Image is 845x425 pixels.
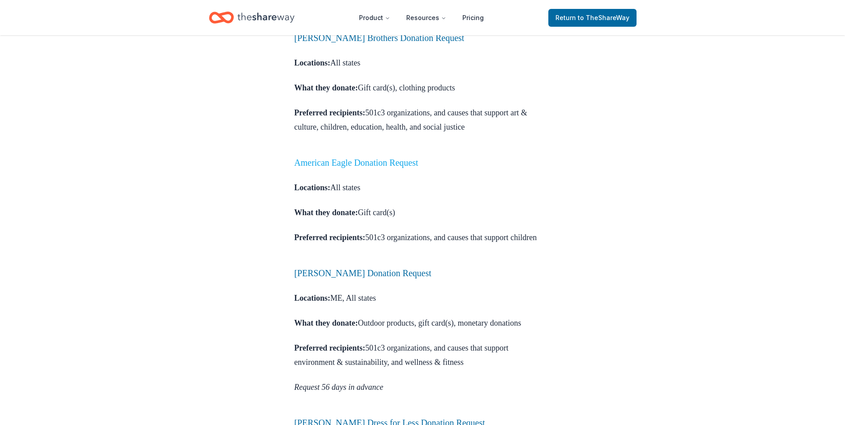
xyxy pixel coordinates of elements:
button: Resources [399,9,453,27]
p: 501c3 organizations, and causes that support children [294,230,551,245]
strong: Preferred recipients: [294,233,365,242]
strong: Locations: [294,58,331,67]
strong: What they donate: [294,83,358,92]
a: Pricing [455,9,491,27]
a: [PERSON_NAME] Donation Request [294,268,432,278]
span: Return [555,12,629,23]
p: All states [294,180,551,195]
a: American Eagle Donation Request [294,158,418,168]
a: [PERSON_NAME] Brothers Donation Request [294,33,465,43]
p: Gift card(s), clothing products [294,81,551,95]
span: to TheShareWay [578,14,629,21]
p: 501c3 organizations, and causes that support art & culture, children, education, health, and soci... [294,106,551,134]
p: ME, All states [294,291,551,305]
strong: Locations: [294,183,331,192]
a: Home [209,7,294,28]
p: Gift card(s) [294,205,551,220]
strong: Preferred recipients: [294,343,365,352]
p: All states [294,56,551,70]
em: Request 56 days in advance [294,383,384,392]
strong: Locations: [294,294,331,302]
strong: What they donate: [294,208,358,217]
p: Outdoor products, gift card(s), monetary donations [294,316,551,330]
strong: What they donate: [294,319,358,327]
nav: Main [352,7,491,28]
button: Product [352,9,397,27]
p: 501c3 organizations, and causes that support environment & sustainability, and wellness & fitness [294,341,551,369]
a: Returnto TheShareWay [548,9,637,27]
strong: Preferred recipients: [294,108,365,117]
